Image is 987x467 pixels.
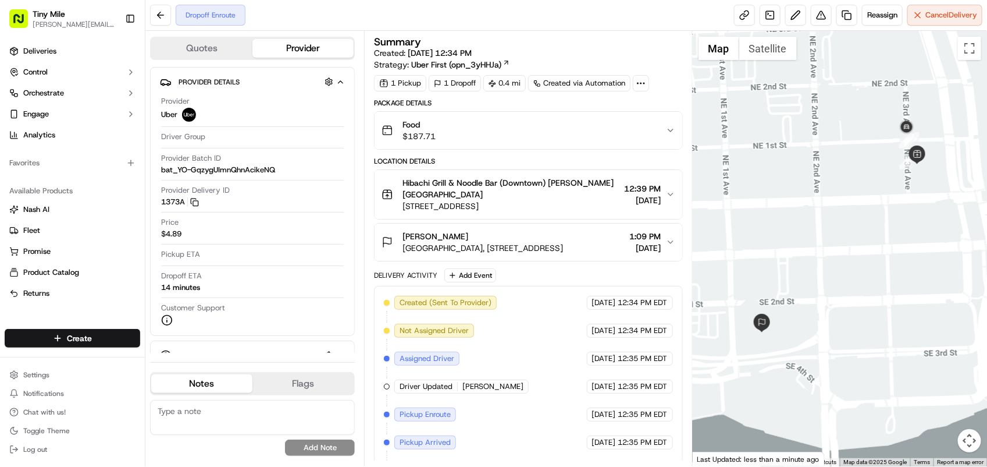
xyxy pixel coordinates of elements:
button: Provider [252,39,354,58]
button: Settings [5,367,140,383]
button: Returns [5,284,140,303]
span: Knowledge Base [23,260,89,272]
div: Created via Automation [528,75,630,91]
span: Notifications [23,389,64,398]
a: Nash AI [9,204,136,215]
button: Fleet [5,221,140,240]
button: Driver Details [160,346,345,365]
div: Favorites [5,154,140,172]
span: [GEOGRAPHIC_DATA], [STREET_ADDRESS] [402,242,563,254]
p: Welcome 👋 [12,47,212,65]
div: Package Details [374,98,682,108]
div: Last Updated: less than a minute ago [693,452,825,466]
button: Map camera controls [958,429,981,452]
span: Tiny Mile [33,8,65,20]
span: Pickup Enroute [400,409,451,420]
span: [STREET_ADDRESS] [402,200,619,212]
span: Map data ©2025 Google [843,459,907,465]
span: [DATE] [625,194,661,206]
img: Google [696,451,734,466]
a: Returns [9,288,136,299]
span: Cancel Delivery [925,10,977,20]
span: 12:35 PM EDT [618,437,668,448]
span: Customer Support [161,303,225,313]
span: Not Assigned Driver [400,326,469,336]
button: Control [5,63,140,82]
span: Control [23,67,48,77]
button: 1373A [161,197,199,207]
span: 12:35 PM EDT [618,381,668,392]
div: Delivery Activity [374,271,437,280]
span: Create [67,332,92,344]
input: Got a question? Start typing here... [30,75,209,87]
span: Driver Group [161,132,205,142]
span: Promise [23,246,51,257]
span: [DATE] [592,409,616,420]
span: Engage [23,109,49,119]
h3: Summary [374,37,421,47]
span: Returns [23,288,49,299]
button: Add Event [444,268,496,282]
div: 0.4 mi [483,75,526,91]
span: Hibachi Grill & Noodle Bar (Downtown) [PERSON_NAME][GEOGRAPHIC_DATA] [402,177,619,200]
span: Pickup ETA [161,249,200,260]
span: Toggle Theme [23,426,70,436]
button: Show satellite imagery [739,37,797,60]
span: Deliveries [23,46,56,56]
span: Food [402,119,436,130]
span: [PERSON_NAME] [462,381,523,392]
div: 📗 [12,261,21,271]
span: Settings [23,370,49,380]
span: [DATE] [103,181,127,190]
span: Orchestrate [23,88,64,98]
a: Report a map error [937,459,984,465]
div: 1 Dropoff [429,75,481,91]
button: Food$187.71 [375,112,682,149]
div: 3 [899,133,914,148]
button: Nash AI [5,200,140,219]
button: Product Catalog [5,263,140,282]
div: Available Products [5,182,140,200]
span: [DATE] [592,437,616,448]
img: 1736555255976-a54dd68f-1ca7-489b-9aae-adbdc363a1c4 [12,111,33,132]
button: [PERSON_NAME][GEOGRAPHIC_DATA], [STREET_ADDRESS]1:09 PM[DATE] [375,224,682,261]
span: 12:34 PM EDT [618,298,668,308]
span: [DATE] [592,353,616,364]
span: Created (Sent To Provider) [400,298,491,308]
button: [PERSON_NAME][EMAIL_ADDRESS] [33,20,116,29]
button: Flags [252,374,354,393]
span: Reassign [867,10,897,20]
img: 1738778727109-b901c2ba-d612-49f7-a14d-d897ce62d23f [24,111,45,132]
button: Notifications [5,385,140,402]
a: Fleet [9,225,136,236]
span: Created: [374,47,472,59]
a: 📗Knowledge Base [7,256,94,277]
span: [PERSON_NAME] [402,231,468,242]
span: 12:34 PM EDT [618,326,668,336]
span: Provider Batch ID [161,153,221,164]
div: Start new chat [52,111,191,123]
button: Provider Details [160,72,345,91]
div: 1 [904,132,920,147]
button: Log out [5,441,140,458]
button: Reassign [862,5,903,26]
span: Pylon [116,289,141,298]
button: Notes [151,374,252,393]
span: 1:09 PM [630,231,661,242]
button: Orchestrate [5,84,140,102]
div: We're available if you need us! [52,123,160,132]
span: [DATE] [592,326,616,336]
div: Strategy: [374,59,510,70]
span: bat_YO-GqzygUImnQhnAcikeNQ [161,165,275,175]
span: Price [161,217,179,228]
button: Toggle Theme [5,423,140,439]
span: Analytics [23,130,55,140]
span: Fleet [23,225,40,236]
div: 2 [900,154,915,169]
span: Chat with us! [23,408,66,417]
a: Open this area in Google Maps (opens a new window) [696,451,734,466]
a: Product Catalog [9,267,136,278]
a: Terms (opens in new tab) [914,459,930,465]
span: Driver Updated [400,381,452,392]
div: 💻 [98,261,108,271]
